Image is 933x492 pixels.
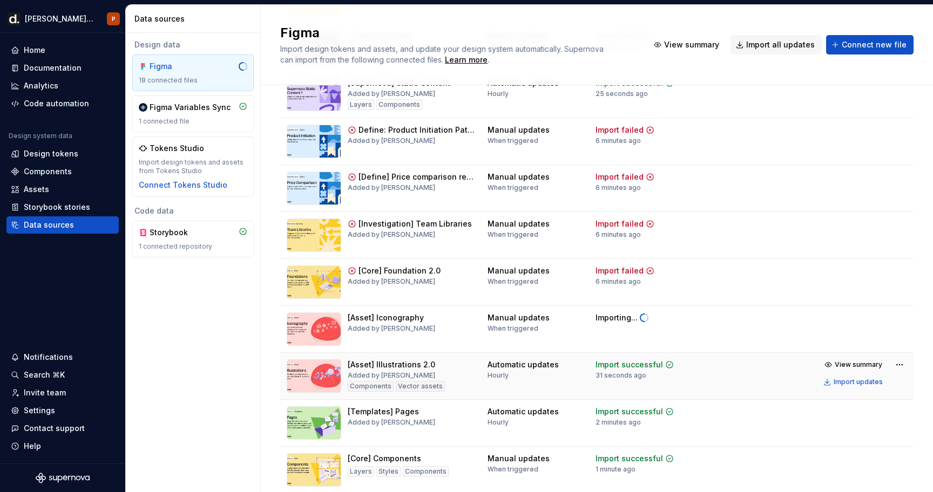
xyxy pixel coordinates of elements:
[488,406,559,417] div: Automatic updates
[835,360,882,369] span: View summary
[24,220,74,230] div: Data sources
[24,441,41,452] div: Help
[24,202,90,213] div: Storybook stories
[596,183,641,192] div: 6 minutes ago
[348,371,435,380] div: Added by [PERSON_NAME]
[746,39,815,50] span: Import all updates
[24,423,85,434] div: Contact support
[6,384,119,401] a: Invite team
[150,227,201,238] div: Storybook
[348,230,435,239] div: Added by [PERSON_NAME]
[112,15,116,23] div: P
[596,90,648,98] div: 25 seconds ago
[596,418,641,427] div: 2 minutes ago
[348,277,435,286] div: Added by [PERSON_NAME]
[348,99,374,110] div: Layers
[820,374,888,389] button: Import updates
[132,136,254,197] a: Tokens StudioImport design tokens and assets from Tokens StudioConnect Tokens Studio
[6,438,119,455] button: Help
[596,230,641,239] div: 6 minutes ago
[25,13,94,24] div: [PERSON_NAME] UI
[488,277,538,286] div: When triggered
[6,420,119,437] button: Contact support
[488,465,538,474] div: When triggered
[6,216,119,234] a: Data sources
[348,312,424,323] div: [Asset] Iconography
[348,136,435,145] div: Added by [PERSON_NAME]
[280,44,606,64] span: Import design tokens and assets, and update your design system automatically. Supernova can impor...
[24,98,89,109] div: Code automation
[6,348,119,366] button: Notifications
[150,61,201,72] div: Figma
[139,180,227,190] button: Connect Tokens Studio
[488,125,550,135] div: Manual updates
[596,406,663,417] div: Import successful
[24,370,65,380] div: Search ⌘K
[359,172,475,182] div: [Define] Price comparison recipe
[596,172,644,182] div: Import failed
[596,371,646,380] div: 31 seconds ago
[396,381,445,392] div: Vector assets
[488,136,538,145] div: When triggered
[24,405,55,416] div: Settings
[359,125,475,135] div: Define: Product Initiation Pattern
[596,125,644,135] div: Import failed
[24,148,78,159] div: Design tokens
[596,277,641,286] div: 6 minutes ago
[139,117,247,126] div: 1 connected file
[488,371,509,380] div: Hourly
[445,54,488,65] a: Learn more
[488,418,509,427] div: Hourly
[280,24,635,42] h2: Figma
[488,230,538,239] div: When triggered
[348,90,435,98] div: Added by [PERSON_NAME]
[24,63,82,73] div: Documentation
[132,54,254,91] a: Figma18 connected files
[488,265,550,276] div: Manual updates
[596,218,644,229] div: Import failed
[359,218,472,229] div: [Investigation] Team Libraries
[596,265,644,276] div: Import failed
[403,466,449,477] div: Components
[348,381,394,392] div: Components
[596,312,638,323] div: Importing...
[6,199,119,216] a: Storybook stories
[2,7,123,30] button: [PERSON_NAME] UIP
[24,352,73,363] div: Notifications
[6,77,119,94] a: Analytics
[348,406,419,417] div: [Templates] Pages
[359,265,441,276] div: [Core] Foundation 2.0
[6,163,119,180] a: Components
[150,143,204,154] div: Tokens Studio
[376,466,401,477] div: Styles
[139,76,247,85] div: 18 connected files
[9,132,72,140] div: Design system data
[134,13,256,24] div: Data sources
[24,45,45,56] div: Home
[488,359,559,370] div: Automatic updates
[596,359,663,370] div: Import successful
[596,465,635,474] div: 1 minute ago
[6,59,119,77] a: Documentation
[488,218,550,229] div: Manual updates
[648,35,726,54] button: View summary
[596,136,641,145] div: 6 minutes ago
[24,184,49,195] div: Assets
[150,102,231,113] div: Figma Variables Sync
[488,324,538,333] div: When triggered
[6,95,119,112] a: Code automation
[348,453,421,464] div: [Core] Components
[6,366,119,384] button: Search ⌘K
[348,183,435,192] div: Added by [PERSON_NAME]
[348,324,435,333] div: Added by [PERSON_NAME]
[488,90,509,98] div: Hourly
[132,39,254,50] div: Design data
[596,453,663,464] div: Import successful
[6,402,119,419] a: Settings
[731,35,822,54] button: Import all updates
[376,99,422,110] div: Components
[6,42,119,59] a: Home
[24,166,72,177] div: Components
